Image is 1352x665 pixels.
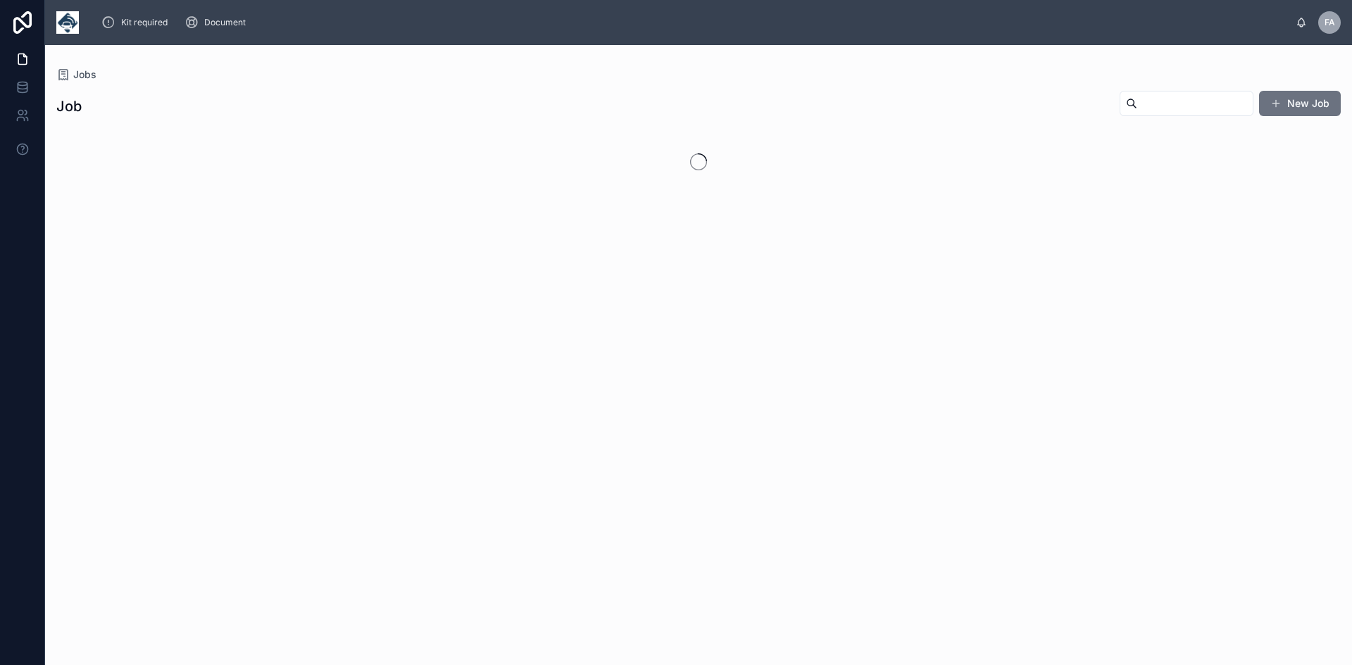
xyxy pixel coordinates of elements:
[90,7,1296,38] div: scrollable content
[204,17,246,28] span: Document
[56,68,96,82] a: Jobs
[97,10,177,35] a: Kit required
[56,11,79,34] img: App logo
[1325,17,1335,28] span: FA
[73,68,96,82] span: Jobs
[180,10,256,35] a: Document
[1259,91,1341,116] button: New Job
[56,96,82,116] h1: Job
[121,17,168,28] span: Kit required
